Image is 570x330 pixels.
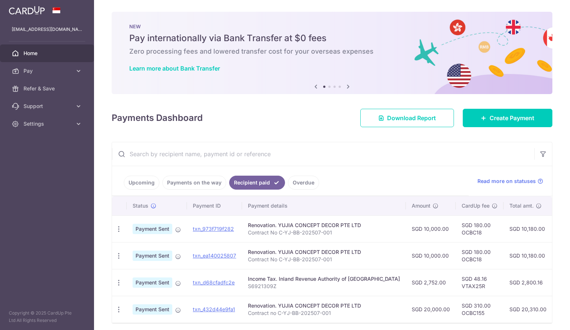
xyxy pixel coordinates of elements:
a: Overdue [288,176,319,190]
span: Payment Sent [133,224,172,234]
img: CardUp [9,6,45,15]
p: Contract No C-YJ-BB-202507-001 [248,256,400,263]
span: Payment Sent [133,251,172,261]
img: Bank transfer banner [112,12,552,94]
td: SGD 180.00 OCBC18 [456,242,504,269]
a: txn_ea140025807 [193,252,236,259]
a: Create Payment [463,109,552,127]
span: Read more on statuses [477,177,536,185]
span: CardUp fee [462,202,490,209]
input: Search by recipient name, payment id or reference [112,142,534,166]
span: Settings [24,120,72,128]
span: Status [133,202,148,209]
iframe: Opens a widget where you can find more information [523,308,563,326]
p: [EMAIL_ADDRESS][DOMAIN_NAME] [12,26,82,33]
td: SGD 180.00 OCBC18 [456,215,504,242]
div: Renovation. YUJIA CONCEPT DECOR PTE LTD [248,222,400,229]
a: Download Report [360,109,454,127]
td: SGD 20,310.00 [504,296,552,323]
h4: Payments Dashboard [112,111,203,125]
p: NEW [129,24,535,29]
span: Support [24,103,72,110]
td: SGD 20,000.00 [406,296,456,323]
a: Learn more about Bank Transfer [129,65,220,72]
a: txn_432d44e9fa1 [193,306,235,312]
p: S6921309Z [248,283,400,290]
td: SGD 48.16 VTAX25R [456,269,504,296]
a: Upcoming [124,176,159,190]
td: SGD 10,180.00 [504,242,552,269]
a: txn_973f719f282 [193,226,234,232]
p: Contract No C-YJ-BB-202507-001 [248,229,400,236]
span: Refer & Save [24,85,72,92]
div: Renovation. YUJIA CONCEPT DECOR PTE LTD [248,248,400,256]
td: SGD 10,000.00 [406,215,456,242]
th: Payment details [242,196,406,215]
span: Create Payment [490,114,534,122]
a: txn_d68cfadfc2e [193,279,235,286]
span: Home [24,50,72,57]
div: Income Tax. Inland Revenue Authority of [GEOGRAPHIC_DATA] [248,275,400,283]
td: SGD 10,000.00 [406,242,456,269]
span: Amount [412,202,430,209]
td: SGD 2,752.00 [406,269,456,296]
span: Payment Sent [133,304,172,315]
td: SGD 2,800.16 [504,269,552,296]
h6: Zero processing fees and lowered transfer cost for your overseas expenses [129,47,535,56]
p: Contract no C-YJ-BB-202507-001 [248,309,400,317]
div: Renovation. YUJIA CONCEPT DECOR PTE LTD [248,302,400,309]
td: SGD 10,180.00 [504,215,552,242]
a: Payments on the way [162,176,226,190]
span: Payment Sent [133,277,172,288]
h5: Pay internationally via Bank Transfer at $0 fees [129,32,535,44]
td: SGD 310.00 OCBC155 [456,296,504,323]
th: Payment ID [187,196,242,215]
a: Read more on statuses [477,177,543,185]
span: Pay [24,67,72,75]
span: Download Report [387,114,436,122]
a: Recipient paid [229,176,285,190]
span: Total amt. [509,202,534,209]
